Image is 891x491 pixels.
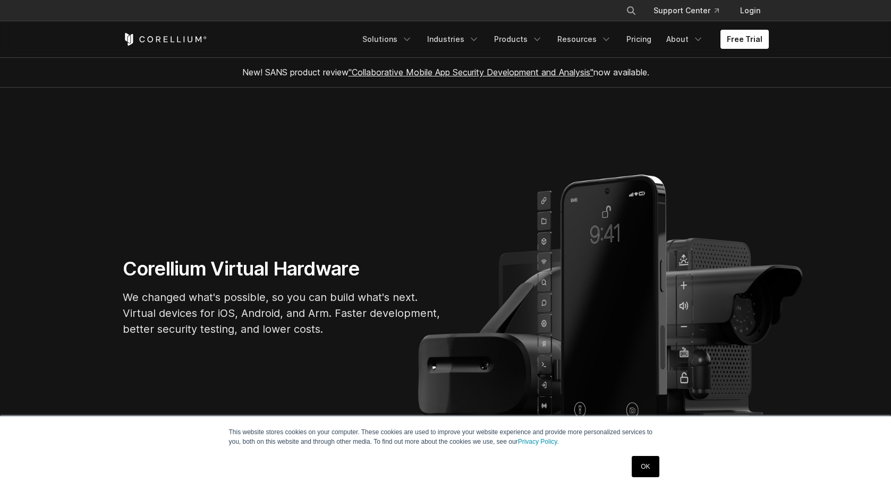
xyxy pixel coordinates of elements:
button: Search [622,1,641,20]
a: OK [632,456,659,477]
a: Industries [421,30,486,49]
a: Login [732,1,769,20]
div: Navigation Menu [356,30,769,49]
div: Navigation Menu [613,1,769,20]
a: "Collaborative Mobile App Security Development and Analysis" [349,67,593,77]
p: This website stores cookies on your computer. These cookies are used to improve your website expe... [229,427,663,446]
a: About [660,30,710,49]
a: Pricing [620,30,658,49]
a: Resources [551,30,618,49]
p: We changed what's possible, so you can build what's next. Virtual devices for iOS, Android, and A... [123,289,442,337]
a: Corellium Home [123,33,207,46]
a: Solutions [356,30,419,49]
a: Privacy Policy. [518,438,559,445]
a: Free Trial [720,30,769,49]
a: Support Center [645,1,727,20]
a: Products [488,30,549,49]
span: New! SANS product review now available. [242,67,649,77]
h1: Corellium Virtual Hardware [123,257,442,281]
